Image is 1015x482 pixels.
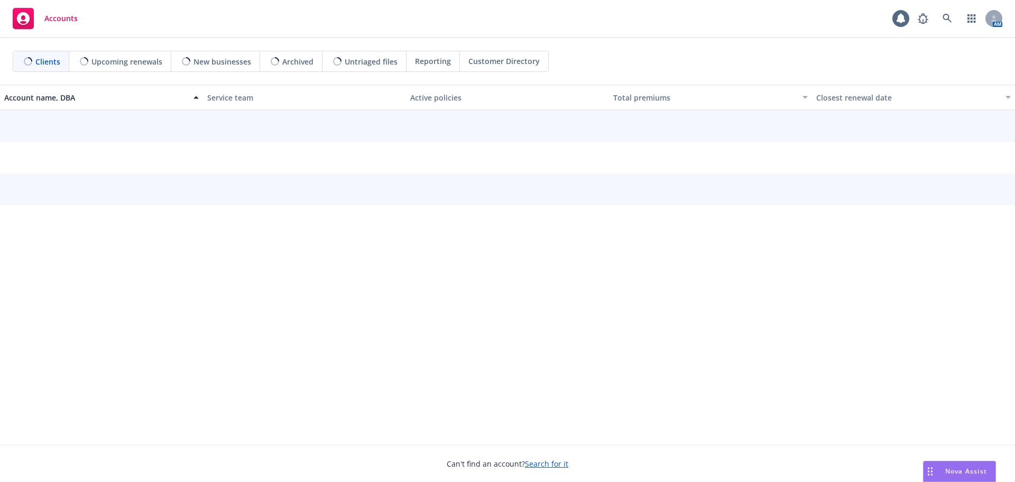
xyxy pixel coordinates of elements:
button: Nova Assist [923,461,996,482]
span: New businesses [193,56,251,67]
a: Search [937,8,958,29]
button: Active policies [406,85,609,110]
span: Can't find an account? [447,458,568,469]
span: Untriaged files [345,56,398,67]
button: Total premiums [609,85,812,110]
div: Total premiums [613,92,796,103]
div: Drag to move [924,461,937,481]
span: Archived [282,56,313,67]
span: Upcoming renewals [91,56,162,67]
a: Switch app [961,8,982,29]
span: Accounts [44,14,78,23]
a: Accounts [8,4,82,33]
button: Service team [203,85,406,110]
div: Service team [207,92,402,103]
span: Reporting [415,56,451,67]
span: Customer Directory [468,56,540,67]
div: Closest renewal date [816,92,999,103]
span: Nova Assist [945,467,987,476]
div: Active policies [410,92,605,103]
span: Clients [35,56,60,67]
a: Search for it [525,459,568,469]
button: Closest renewal date [812,85,1015,110]
div: Account name, DBA [4,92,187,103]
a: Report a Bug [912,8,934,29]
